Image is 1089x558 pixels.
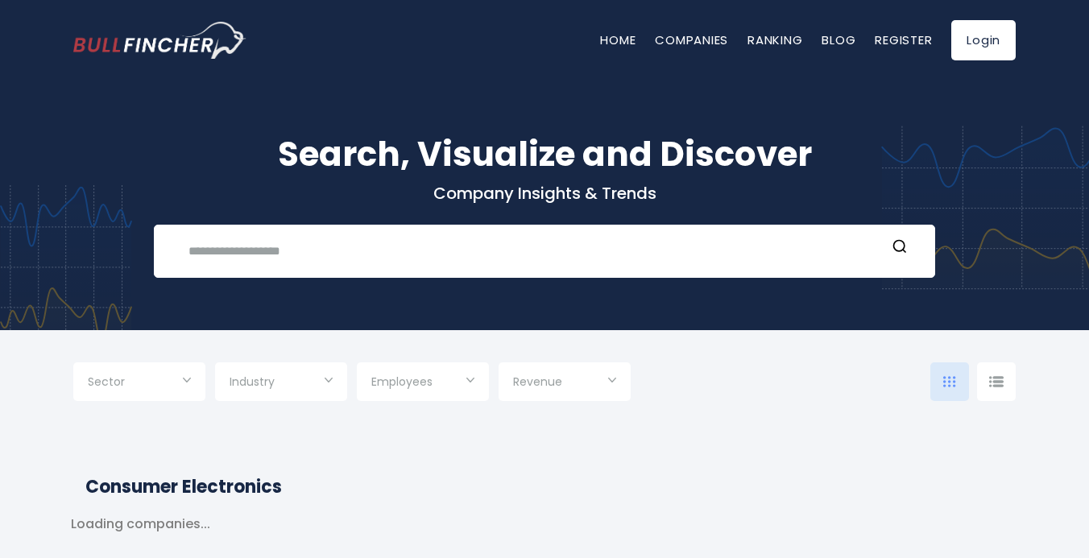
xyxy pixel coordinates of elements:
a: Blog [822,31,855,48]
img: bullfincher logo [73,22,246,59]
img: icon-comp-list-view.svg [989,376,1004,387]
span: Sector [88,374,125,389]
a: Login [951,20,1016,60]
input: Selection [88,369,191,398]
span: Revenue [513,374,562,389]
a: Companies [655,31,728,48]
a: Go to homepage [73,22,246,59]
img: icon-comp-grid.svg [943,376,956,387]
a: Ranking [747,31,802,48]
span: Industry [230,374,275,389]
input: Selection [230,369,333,398]
input: Selection [371,369,474,398]
button: Search [889,238,910,259]
a: Home [600,31,636,48]
h2: Consumer Electronics [85,473,1004,500]
input: Selection [513,369,616,398]
h1: Search, Visualize and Discover [73,129,1016,180]
span: Employees [371,374,433,389]
p: Company Insights & Trends [73,183,1016,204]
a: Register [875,31,932,48]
